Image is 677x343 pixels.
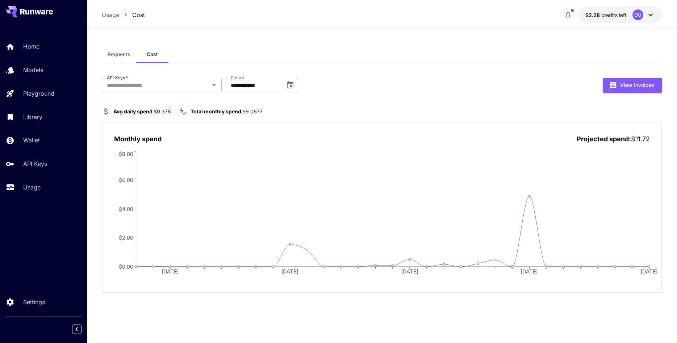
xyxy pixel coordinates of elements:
[603,81,662,88] a: View Invoices
[577,135,631,143] span: Projected spend:
[78,323,87,336] div: Collapse sidebar
[522,268,538,275] tspan: [DATE]
[23,298,45,306] p: Settings
[585,11,627,19] div: $2.27954
[108,51,130,58] span: Requests
[154,108,171,114] span: $0.378
[642,268,658,275] tspan: [DATE]
[231,75,244,81] label: Period
[242,108,263,114] span: $9.0677
[72,325,82,334] button: Collapse sidebar
[601,12,627,18] span: credits left
[118,150,133,157] tspan: $8.00
[402,268,418,275] tspan: [DATE]
[631,135,650,143] span: $11.72
[107,75,128,81] label: API Keys
[283,78,297,92] button: Choose date, selected date is Aug 1, 2025
[102,11,145,19] nav: breadcrumb
[23,42,39,51] p: Home
[147,51,158,58] span: Cost
[282,268,298,275] tspan: [DATE]
[23,136,40,145] p: Wallet
[118,234,133,241] tspan: $2.00
[578,7,662,23] button: $2.27954OU
[162,268,179,275] tspan: [DATE]
[114,134,162,144] p: Monthly spend
[209,80,219,90] button: Open
[118,177,133,184] tspan: $6.00
[632,9,643,20] div: OU
[585,12,601,18] span: $2.28
[191,108,241,114] span: Total monthly spend
[23,89,54,98] p: Playground
[23,159,47,168] p: API Keys
[603,78,662,93] button: View Invoices
[23,113,42,121] p: Library
[118,263,133,270] tspan: $0.00
[23,66,43,74] p: Models
[113,108,152,114] span: Avg daily spend
[132,11,145,19] a: Cost
[102,11,119,19] a: Usage
[23,183,41,192] p: Usage
[118,205,133,212] tspan: $4.00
